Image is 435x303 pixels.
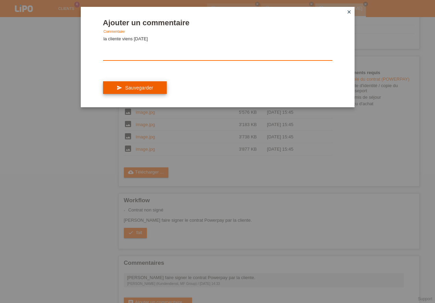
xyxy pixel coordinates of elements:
h1: Ajouter un commentaire [103,18,332,27]
a: close [345,9,354,16]
span: Sauvegarder [125,85,153,91]
i: close [346,9,352,15]
button: send Sauvegarder [103,81,167,94]
i: send [117,85,122,91]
